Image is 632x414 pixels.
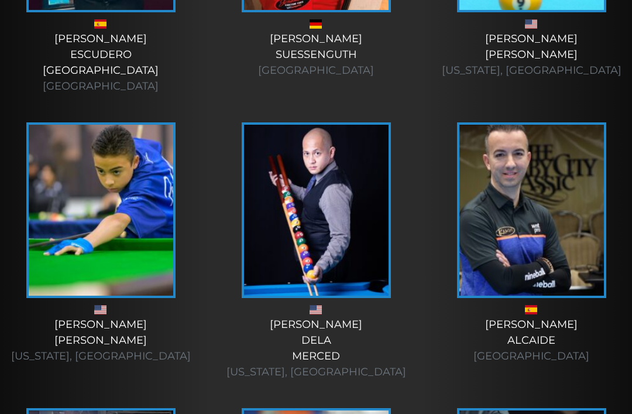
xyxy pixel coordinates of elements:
div: [US_STATE], [GEOGRAPHIC_DATA] [5,348,197,364]
div: [US_STATE], [GEOGRAPHIC_DATA] [435,63,627,78]
div: [GEOGRAPHIC_DATA] [435,348,627,364]
img: photo-for-player-page-1-225x320.jpeg [244,125,389,296]
a: [PERSON_NAME][PERSON_NAME] [US_STATE], [GEOGRAPHIC_DATA] [5,122,197,364]
div: [GEOGRAPHIC_DATA] [5,78,197,94]
div: [PERSON_NAME] Alcaide [435,317,627,364]
div: [US_STATE], [GEOGRAPHIC_DATA] [220,364,412,380]
div: [PERSON_NAME] Suessenguth [220,31,412,78]
div: [PERSON_NAME] dela Merced [220,317,412,380]
a: [PERSON_NAME]Alcaide [GEOGRAPHIC_DATA] [435,122,627,364]
img: Ezra-Seymour-225x320.jpeg [29,125,173,296]
img: 0QN3VzSh-225x320.jpeg [459,125,604,296]
div: [PERSON_NAME] [PERSON_NAME] [435,31,627,78]
a: [PERSON_NAME]delaMerced [US_STATE], [GEOGRAPHIC_DATA] [220,122,412,380]
div: [PERSON_NAME] [PERSON_NAME] [5,317,197,364]
div: [PERSON_NAME] Escudero [GEOGRAPHIC_DATA] [5,31,197,94]
div: [GEOGRAPHIC_DATA] [220,63,412,78]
